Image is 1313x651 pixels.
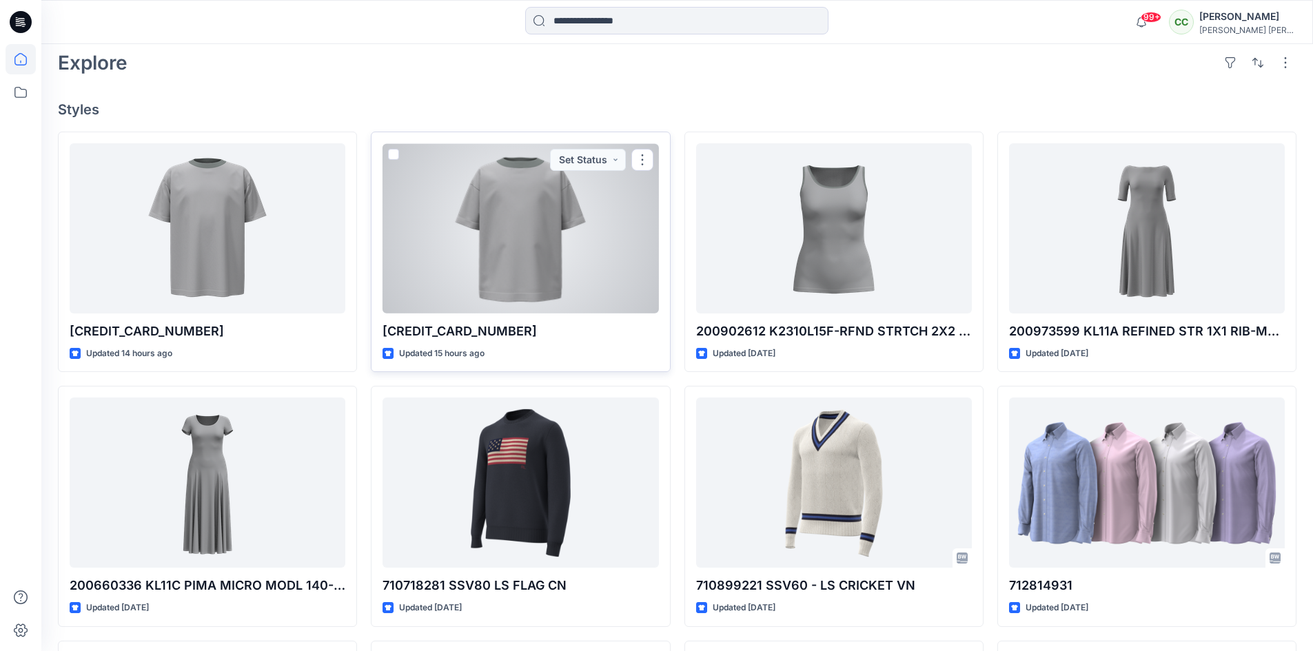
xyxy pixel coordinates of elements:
[1009,322,1285,341] p: 200973599 KL11A REFINED STR 1X1 RIB-MUNZIE-ELBOW SLEEVE-DAY DRESS-M
[399,347,485,361] p: Updated 15 hours ago
[696,576,972,595] p: 710899221 SSV60 - LS CRICKET VN
[1141,12,1161,23] span: 99+
[713,601,775,615] p: Updated [DATE]
[383,576,658,595] p: 710718281 SSV80 LS FLAG CN
[70,322,345,341] p: [CREDIT_CARD_NUMBER]
[696,143,972,313] a: 200902612 K2310L15F-RFND STRTCH 2X2 RIB-KELLY-SLEEVELESS-TANK
[1199,8,1296,25] div: [PERSON_NAME]
[58,101,1296,118] h4: Styles
[1169,10,1194,34] div: CC
[1026,347,1088,361] p: Updated [DATE]
[1009,397,1285,568] a: 712814931
[1009,143,1285,313] a: 200973599 KL11A REFINED STR 1X1 RIB-MUNZIE-ELBOW SLEEVE-DAY DRESS-M
[696,397,972,568] a: 710899221 SSV60 - LS CRICKET VN
[86,347,172,361] p: Updated 14 hours ago
[383,322,658,341] p: [CREDIT_CARD_NUMBER]
[70,576,345,595] p: 200660336 KL11C PIMA MICRO MODL 140-FADRINA-CAP SLEEVE-CASUAL
[383,143,658,313] a: 641836 001 322
[70,397,345,568] a: 200660336 KL11C PIMA MICRO MODL 140-FADRINA-CAP SLEEVE-CASUAL
[696,322,972,341] p: 200902612 K2310L15F-RFND STRTCH 2X2 RIB-[PERSON_NAME]-SLEEVELESS-TANK
[383,397,658,568] a: 710718281 SSV80 LS FLAG CN
[58,52,128,74] h2: Explore
[1026,601,1088,615] p: Updated [DATE]
[713,347,775,361] p: Updated [DATE]
[399,601,462,615] p: Updated [DATE]
[86,601,149,615] p: Updated [DATE]
[1009,576,1285,595] p: 712814931
[70,143,345,313] a: 641835 001 323
[1199,25,1296,35] div: [PERSON_NAME] [PERSON_NAME]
